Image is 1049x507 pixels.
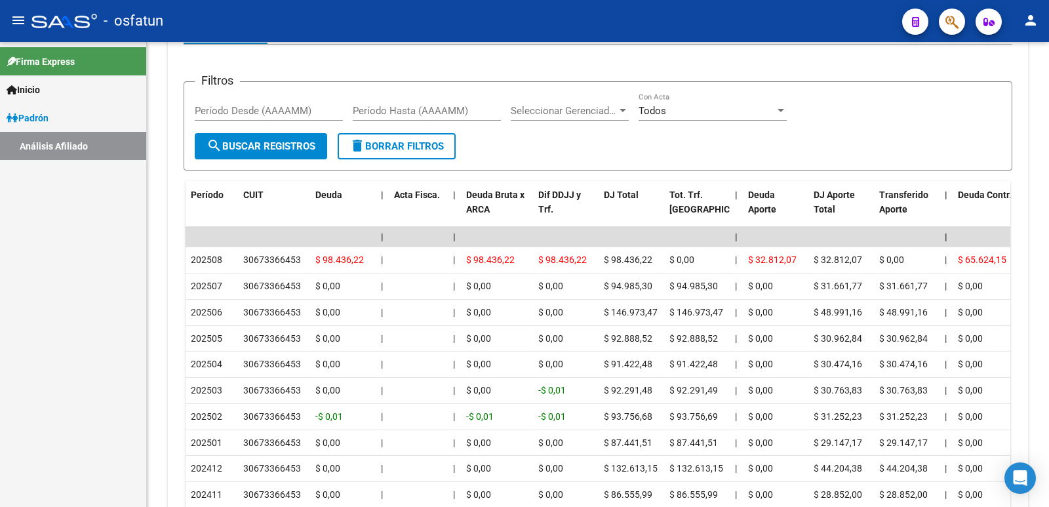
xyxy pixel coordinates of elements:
[315,437,340,448] span: $ 0,00
[879,359,928,369] span: $ 30.474,16
[315,254,364,265] span: $ 98.436,22
[748,411,773,422] span: $ 0,00
[814,437,862,448] span: $ 29.147,17
[104,7,163,35] span: - osfatun
[735,281,737,291] span: |
[538,359,563,369] span: $ 0,00
[814,307,862,317] span: $ 48.991,16
[604,489,652,500] span: $ 86.555,99
[735,385,737,395] span: |
[381,254,383,265] span: |
[940,181,953,239] datatable-header-cell: |
[879,281,928,291] span: $ 31.661,77
[538,437,563,448] span: $ 0,00
[735,359,737,369] span: |
[466,411,494,422] span: -$ 0,01
[748,359,773,369] span: $ 0,00
[735,307,737,317] span: |
[879,385,928,395] span: $ 30.763,83
[604,281,652,291] span: $ 94.985,30
[669,411,718,422] span: $ 93.756,69
[376,181,389,239] datatable-header-cell: |
[338,133,456,159] button: Borrar Filtros
[315,489,340,500] span: $ 0,00
[381,463,383,474] span: |
[945,281,947,291] span: |
[453,190,456,200] span: |
[453,254,455,265] span: |
[243,305,301,320] div: 30673366453
[669,463,723,474] span: $ 132.613,15
[453,463,455,474] span: |
[958,437,983,448] span: $ 0,00
[243,357,301,372] div: 30673366453
[207,140,315,152] span: Buscar Registros
[669,190,759,215] span: Tot. Trf. [GEOGRAPHIC_DATA]
[748,463,773,474] span: $ 0,00
[243,409,301,424] div: 30673366453
[735,437,737,448] span: |
[814,411,862,422] span: $ 31.252,23
[381,385,383,395] span: |
[191,489,222,500] span: 202411
[538,254,587,265] span: $ 98.436,22
[466,385,491,395] span: $ 0,00
[538,463,563,474] span: $ 0,00
[958,190,1012,200] span: Deuda Contr.
[381,281,383,291] span: |
[453,437,455,448] span: |
[958,333,983,344] span: $ 0,00
[191,437,222,448] span: 202501
[1023,12,1039,28] mat-icon: person
[604,307,658,317] span: $ 146.973,47
[466,190,524,215] span: Deuda Bruta x ARCA
[748,385,773,395] span: $ 0,00
[748,190,776,215] span: Deuda Aporte
[538,307,563,317] span: $ 0,00
[814,489,862,500] span: $ 28.852,00
[958,254,1006,265] span: $ 65.624,15
[538,411,566,422] span: -$ 0,01
[604,254,652,265] span: $ 98.436,22
[466,307,491,317] span: $ 0,00
[879,489,928,500] span: $ 28.852,00
[669,385,718,395] span: $ 92.291,49
[453,333,455,344] span: |
[243,487,301,502] div: 30673366453
[945,385,947,395] span: |
[669,489,718,500] span: $ 86.555,99
[735,463,737,474] span: |
[945,232,947,242] span: |
[381,359,383,369] span: |
[511,105,617,117] span: Seleccionar Gerenciador
[958,281,983,291] span: $ 0,00
[453,489,455,500] span: |
[669,359,718,369] span: $ 91.422,48
[315,411,343,422] span: -$ 0,01
[466,437,491,448] span: $ 0,00
[599,181,664,239] datatable-header-cell: DJ Total
[466,463,491,474] span: $ 0,00
[315,307,340,317] span: $ 0,00
[879,254,904,265] span: $ 0,00
[243,190,264,200] span: CUIT
[735,411,737,422] span: |
[238,181,310,239] datatable-header-cell: CUIT
[191,385,222,395] span: 202503
[639,105,666,117] span: Todos
[945,437,947,448] span: |
[604,411,652,422] span: $ 93.756,68
[945,254,947,265] span: |
[381,489,383,500] span: |
[349,140,444,152] span: Borrar Filtros
[1004,462,1036,494] div: Open Intercom Messenger
[466,333,491,344] span: $ 0,00
[945,463,947,474] span: |
[186,181,238,239] datatable-header-cell: Período
[466,281,491,291] span: $ 0,00
[958,411,983,422] span: $ 0,00
[814,281,862,291] span: $ 31.661,77
[389,181,448,239] datatable-header-cell: Acta Fisca.
[735,232,738,242] span: |
[191,411,222,422] span: 202502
